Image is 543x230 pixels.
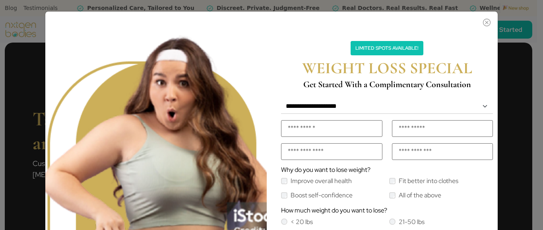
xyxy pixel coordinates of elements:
[281,207,387,214] label: How much weight do you want to lose?
[283,58,491,78] h2: WEIGHT LOSS SPECIAL
[399,219,425,225] label: 21-50 lbs
[351,41,423,55] p: Limited Spots Available!
[281,99,493,114] select: Default select example
[399,178,458,184] label: Fit better into clothes
[291,178,352,184] label: Improve overall health
[283,79,491,90] h4: Get Started With a Complimentary Consultation
[291,192,353,199] label: Boost self-confidence
[399,192,441,199] label: All of the above
[281,167,370,173] label: Why do you want to lose weight?
[276,16,492,25] button: Close
[291,219,313,225] label: < 20 lbs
